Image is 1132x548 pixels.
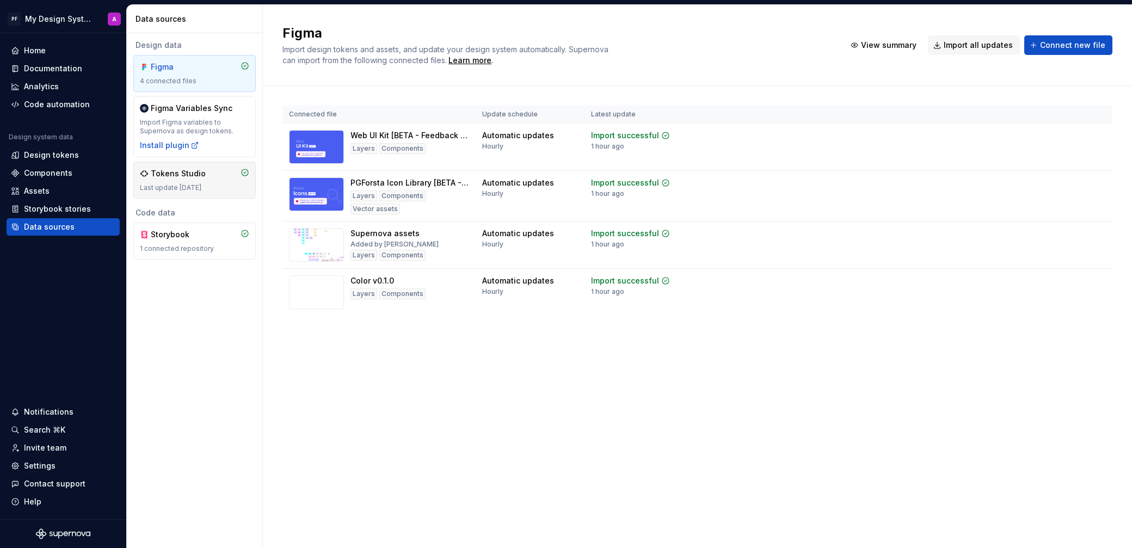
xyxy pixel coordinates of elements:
[7,421,120,439] button: Search ⌘K
[7,439,120,457] a: Invite team
[7,164,120,182] a: Components
[476,106,585,124] th: Update schedule
[861,40,916,51] span: View summary
[591,142,624,151] div: 1 hour ago
[8,13,21,26] div: PF
[379,250,426,261] div: Components
[140,140,199,151] button: Install plugin
[7,78,120,95] a: Analytics
[482,287,503,296] div: Hourly
[7,457,120,475] a: Settings
[24,150,79,161] div: Design tokens
[24,63,82,74] div: Documentation
[24,407,73,417] div: Notifications
[350,240,439,249] div: Added by [PERSON_NAME]
[350,190,377,201] div: Layers
[350,228,420,239] div: Supernova assets
[482,240,503,249] div: Hourly
[24,45,46,56] div: Home
[7,146,120,164] a: Design tokens
[591,130,659,141] div: Import successful
[350,204,400,214] div: Vector assets
[944,40,1013,51] span: Import all updates
[845,35,924,55] button: View summary
[24,442,66,453] div: Invite team
[133,40,256,51] div: Design data
[282,106,476,124] th: Connected file
[482,275,554,286] div: Automatic updates
[133,162,256,199] a: Tokens StudioLast update [DATE]
[447,57,493,65] span: .
[350,177,469,188] div: PGForsta Icon Library [BETA - Feedback Only]
[24,186,50,196] div: Assets
[7,200,120,218] a: Storybook stories
[133,223,256,260] a: Storybook1 connected repository
[928,35,1020,55] button: Import all updates
[591,240,624,249] div: 1 hour ago
[133,96,256,157] a: Figma Variables SyncImport Figma variables to Supernova as design tokens.Install plugin
[24,424,65,435] div: Search ⌘K
[482,142,503,151] div: Hourly
[282,45,611,65] span: Import design tokens and assets, and update your design system automatically. Supernova can impor...
[7,182,120,200] a: Assets
[9,133,73,141] div: Design system data
[379,190,426,201] div: Components
[591,287,624,296] div: 1 hour ago
[282,24,832,42] h2: Figma
[151,103,232,114] div: Figma Variables Sync
[112,15,116,23] div: A
[591,228,659,239] div: Import successful
[482,130,554,141] div: Automatic updates
[379,288,426,299] div: Components
[591,189,624,198] div: 1 hour ago
[350,130,469,141] div: Web UI Kit [BETA - Feedback Only]
[7,475,120,492] button: Contact support
[482,189,503,198] div: Hourly
[24,221,75,232] div: Data sources
[1040,40,1105,51] span: Connect new file
[591,275,659,286] div: Import successful
[591,177,659,188] div: Import successful
[7,42,120,59] a: Home
[482,177,554,188] div: Automatic updates
[448,55,491,66] a: Learn more
[350,275,394,286] div: Color v0.1.0
[482,228,554,239] div: Automatic updates
[350,143,377,154] div: Layers
[1024,35,1112,55] button: Connect new file
[133,207,256,218] div: Code data
[25,14,95,24] div: My Design System
[140,77,249,85] div: 4 connected files
[36,528,90,539] svg: Supernova Logo
[7,403,120,421] button: Notifications
[24,204,91,214] div: Storybook stories
[24,99,90,110] div: Code automation
[350,250,377,261] div: Layers
[24,168,72,178] div: Components
[140,244,249,253] div: 1 connected repository
[7,218,120,236] a: Data sources
[7,60,120,77] a: Documentation
[7,493,120,510] button: Help
[2,7,124,30] button: PFMy Design SystemA
[24,81,59,92] div: Analytics
[140,183,249,192] div: Last update [DATE]
[151,61,203,72] div: Figma
[24,496,41,507] div: Help
[350,288,377,299] div: Layers
[133,55,256,92] a: Figma4 connected files
[585,106,698,124] th: Latest update
[7,96,120,113] a: Code automation
[136,14,258,24] div: Data sources
[379,143,426,154] div: Components
[24,478,85,489] div: Contact support
[24,460,56,471] div: Settings
[140,118,249,136] div: Import Figma variables to Supernova as design tokens.
[151,168,206,179] div: Tokens Studio
[151,229,203,240] div: Storybook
